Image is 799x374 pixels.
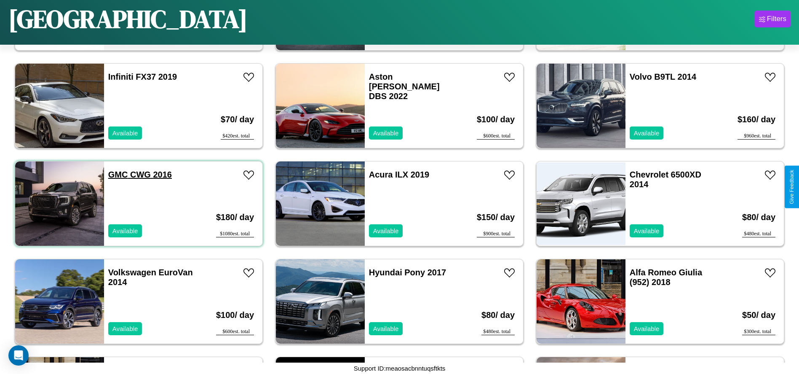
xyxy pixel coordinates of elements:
[369,170,429,179] a: Acura ILX 2019
[8,345,29,366] div: Open Intercom Messenger
[477,204,515,231] h3: $ 150 / day
[477,231,515,237] div: $ 900 est. total
[8,2,248,36] h1: [GEOGRAPHIC_DATA]
[630,72,696,81] a: Volvo B9TL 2014
[634,225,660,237] p: Available
[742,231,775,237] div: $ 480 est. total
[755,11,791,27] button: Filters
[738,106,775,133] h3: $ 160 / day
[634,127,660,139] p: Available
[354,363,446,374] p: Support ID: meaosacbnntuqsftkts
[742,302,775,328] h3: $ 50 / day
[634,323,660,334] p: Available
[216,328,254,335] div: $ 600 est. total
[742,328,775,335] div: $ 300 est. total
[369,72,440,101] a: Aston [PERSON_NAME] DBS 2022
[767,15,786,23] div: Filters
[216,302,254,328] h3: $ 100 / day
[789,170,795,204] div: Give Feedback
[373,323,399,334] p: Available
[216,204,254,231] h3: $ 180 / day
[373,127,399,139] p: Available
[112,323,138,334] p: Available
[630,268,702,287] a: Alfa Romeo Giulia (952) 2018
[477,133,515,140] div: $ 600 est. total
[108,170,172,179] a: GMC CWG 2016
[481,302,515,328] h3: $ 80 / day
[477,106,515,133] h3: $ 100 / day
[112,225,138,237] p: Available
[481,328,515,335] div: $ 480 est. total
[369,268,446,277] a: Hyundai Pony 2017
[373,225,399,237] p: Available
[221,106,254,133] h3: $ 70 / day
[630,170,701,189] a: Chevrolet 6500XD 2014
[108,268,193,287] a: Volkswagen EuroVan 2014
[742,204,775,231] h3: $ 80 / day
[221,133,254,140] div: $ 420 est. total
[112,127,138,139] p: Available
[216,231,254,237] div: $ 1080 est. total
[738,133,775,140] div: $ 960 est. total
[108,72,177,81] a: Infiniti FX37 2019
